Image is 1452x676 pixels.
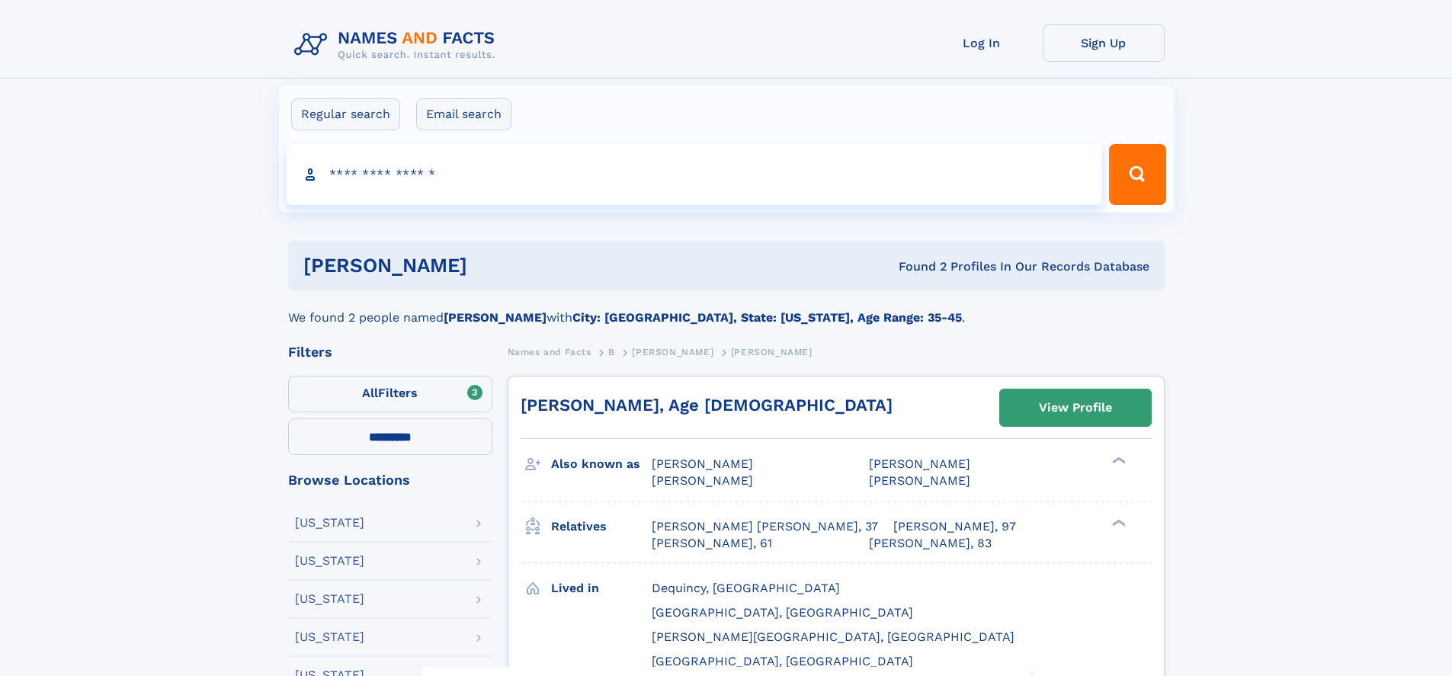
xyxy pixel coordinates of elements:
[652,630,1014,644] span: [PERSON_NAME][GEOGRAPHIC_DATA], [GEOGRAPHIC_DATA]
[288,24,508,66] img: Logo Names and Facts
[295,517,364,529] div: [US_STATE]
[551,575,652,601] h3: Lived in
[521,396,893,415] a: [PERSON_NAME], Age [DEMOGRAPHIC_DATA]
[652,535,772,552] a: [PERSON_NAME], 61
[652,654,913,668] span: [GEOGRAPHIC_DATA], [GEOGRAPHIC_DATA]
[288,345,492,359] div: Filters
[1039,390,1112,425] div: View Profile
[291,98,400,130] label: Regular search
[652,518,878,535] a: [PERSON_NAME] [PERSON_NAME], 37
[508,342,591,361] a: Names and Facts
[632,342,713,361] a: [PERSON_NAME]
[869,535,992,552] a: [PERSON_NAME], 83
[608,347,615,357] span: B
[288,473,492,487] div: Browse Locations
[652,473,753,488] span: [PERSON_NAME]
[608,342,615,361] a: B
[362,386,378,400] span: All
[551,514,652,540] h3: Relatives
[288,376,492,412] label: Filters
[1043,24,1165,62] a: Sign Up
[295,555,364,567] div: [US_STATE]
[652,581,840,595] span: Dequincy, [GEOGRAPHIC_DATA]
[921,24,1043,62] a: Log In
[288,290,1165,327] div: We found 2 people named with .
[869,473,970,488] span: [PERSON_NAME]
[869,457,970,471] span: [PERSON_NAME]
[1108,456,1127,466] div: ❯
[893,518,1016,535] a: [PERSON_NAME], 97
[444,310,547,325] b: [PERSON_NAME]
[652,605,913,620] span: [GEOGRAPHIC_DATA], [GEOGRAPHIC_DATA]
[652,457,753,471] span: [PERSON_NAME]
[1108,517,1127,527] div: ❯
[632,347,713,357] span: [PERSON_NAME]
[683,258,1149,275] div: Found 2 Profiles In Our Records Database
[731,347,813,357] span: [PERSON_NAME]
[303,256,683,275] h1: [PERSON_NAME]
[1000,389,1151,426] a: View Profile
[1109,144,1165,205] button: Search Button
[551,451,652,477] h3: Also known as
[295,631,364,643] div: [US_STATE]
[416,98,511,130] label: Email search
[287,144,1103,205] input: search input
[572,310,962,325] b: City: [GEOGRAPHIC_DATA], State: [US_STATE], Age Range: 35-45
[295,593,364,605] div: [US_STATE]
